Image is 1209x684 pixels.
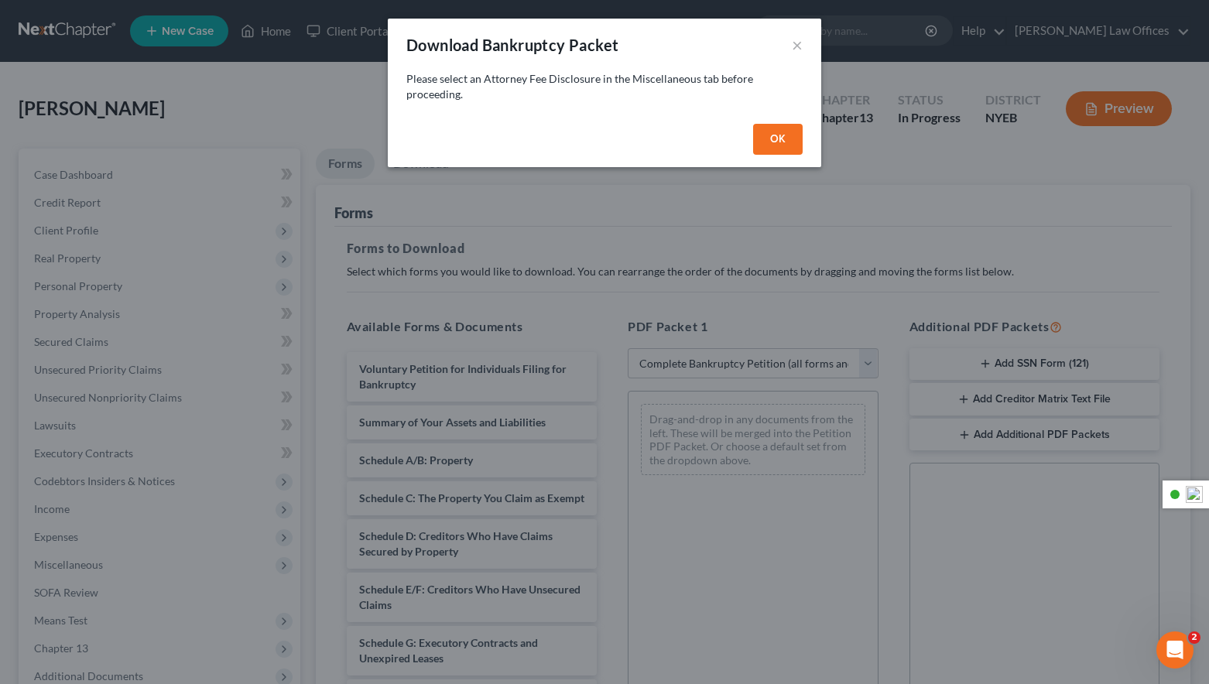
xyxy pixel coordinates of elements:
[1188,631,1200,644] span: 2
[792,36,803,54] button: ×
[753,124,803,155] button: OK
[1156,631,1194,669] iframe: Intercom live chat
[406,71,803,102] p: Please select an Attorney Fee Disclosure in the Miscellaneous tab before proceeding.
[406,34,618,56] div: Download Bankruptcy Packet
